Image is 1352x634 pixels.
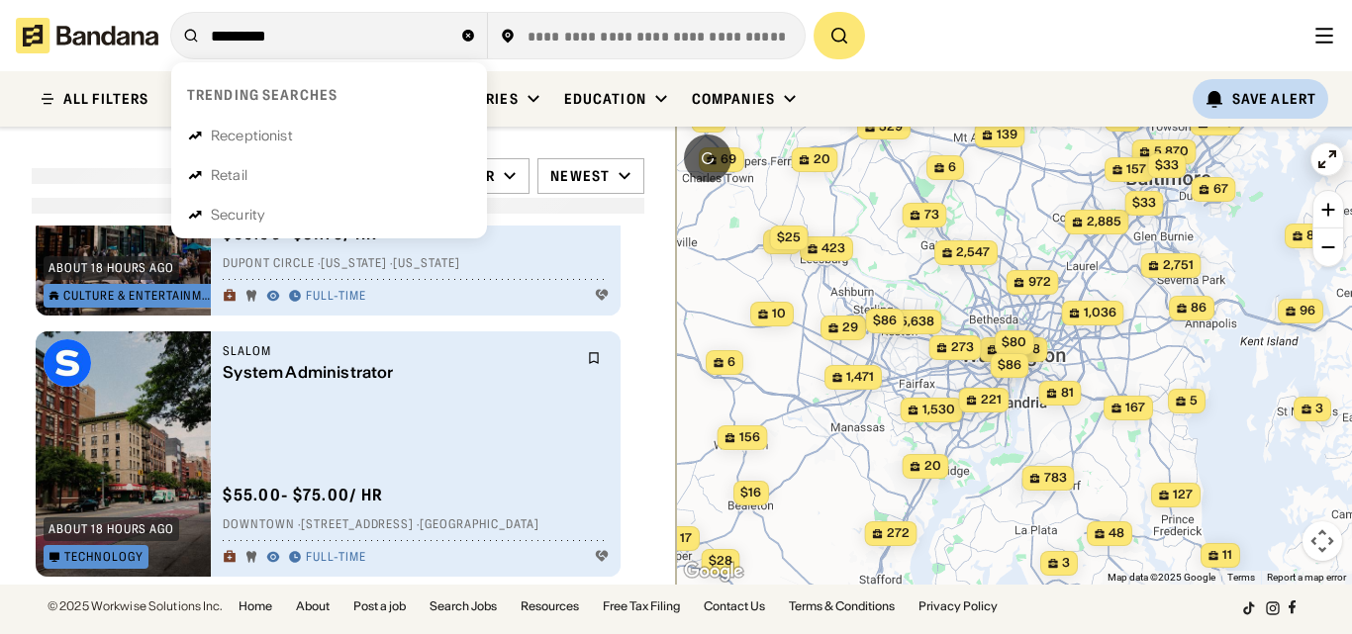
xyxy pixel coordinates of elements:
span: 20 [923,458,940,475]
span: $16 [740,485,761,499]
button: Map camera controls [1303,521,1342,561]
img: Slalom logo [44,339,91,387]
a: Free Tax Filing [603,600,680,612]
div: about 18 hours ago [48,262,174,274]
span: 423 [821,240,845,257]
span: $86 [872,313,896,327]
span: 29 [842,319,858,336]
span: 5,638 [899,314,933,330]
div: Technology [64,551,144,563]
span: 5 [1190,393,1198,409]
a: Resources [521,600,579,612]
div: Newest [550,167,610,185]
span: $80 [1002,334,1026,349]
span: 81 [1060,385,1073,402]
div: grid [32,226,644,585]
div: $ 55.00 - $75.00 / hr [223,485,383,505]
a: Terms & Conditions [789,600,895,612]
span: 48 [1109,525,1124,542]
a: Post a job [353,600,406,612]
a: Terms (opens in new tab) [1227,572,1255,583]
span: 127 [1173,487,1193,503]
span: 5,870 [1153,143,1188,160]
span: 3 [1315,401,1323,417]
span: 972 [1027,274,1050,291]
div: Companies [692,90,775,108]
span: 2,885 [1086,214,1120,230]
span: 6 [727,354,735,371]
span: $33 [1154,157,1178,172]
span: 783 [1043,470,1066,487]
img: Google [681,559,746,585]
div: Receptionist [211,129,293,142]
span: 16,788 [1001,341,1039,358]
span: 1,530 [921,402,954,418]
span: 11 [1222,547,1232,564]
span: 6 [948,159,956,176]
div: Full-time [306,289,366,305]
a: About [296,600,330,612]
span: 139 [996,127,1016,143]
span: 2,547 [956,244,990,261]
span: Map data ©2025 Google [1108,572,1215,583]
a: Open this area in Google Maps (opens a new window) [681,559,746,585]
a: Privacy Policy [918,600,998,612]
span: 73 [923,207,938,224]
div: ALL FILTERS [63,92,148,106]
a: Search Jobs [430,600,497,612]
div: Slalom [223,343,575,359]
div: Dupont Circle · [US_STATE] · [US_STATE] [223,256,609,272]
span: 69 [721,151,736,168]
div: Education [564,90,646,108]
span: 67 [1212,181,1227,198]
span: 143 [1211,115,1232,132]
div: Full-time [306,550,366,566]
a: Report a map error [1267,572,1346,583]
span: 8 [1306,227,1314,244]
span: $86 [997,357,1020,372]
span: 20 [813,151,829,168]
div: about 18 hours ago [48,523,174,535]
span: 157 [1126,161,1146,178]
div: Culture & Entertainment [63,290,214,302]
span: 3 [1062,555,1070,572]
span: 529 [879,119,903,136]
span: $33 [1131,195,1155,210]
span: 221 [980,392,1001,408]
img: Bandana logotype [16,18,158,53]
div: System Administrator [223,363,575,382]
span: $28 [708,553,731,568]
span: 17 [680,530,692,547]
div: Downtown · [STREET_ADDRESS] · [GEOGRAPHIC_DATA] [223,517,609,533]
span: 272 [886,525,909,542]
span: 96 [1300,303,1315,319]
span: 2,751 [1162,257,1193,274]
span: 156 [738,429,759,446]
div: © 2025 Workwise Solutions Inc. [48,600,223,612]
span: 1,036 [1083,305,1115,321]
span: 1,471 [846,369,874,386]
div: Save Alert [1232,90,1316,108]
span: 86 [1191,300,1207,317]
div: Retail [211,168,247,182]
a: Contact Us [704,600,765,612]
span: 167 [1125,400,1145,416]
div: Trending searches [187,86,338,104]
span: 10 [772,306,786,322]
span: 273 [950,339,973,356]
a: Home [239,600,272,612]
div: Security [211,208,265,222]
span: $25 [776,229,800,244]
